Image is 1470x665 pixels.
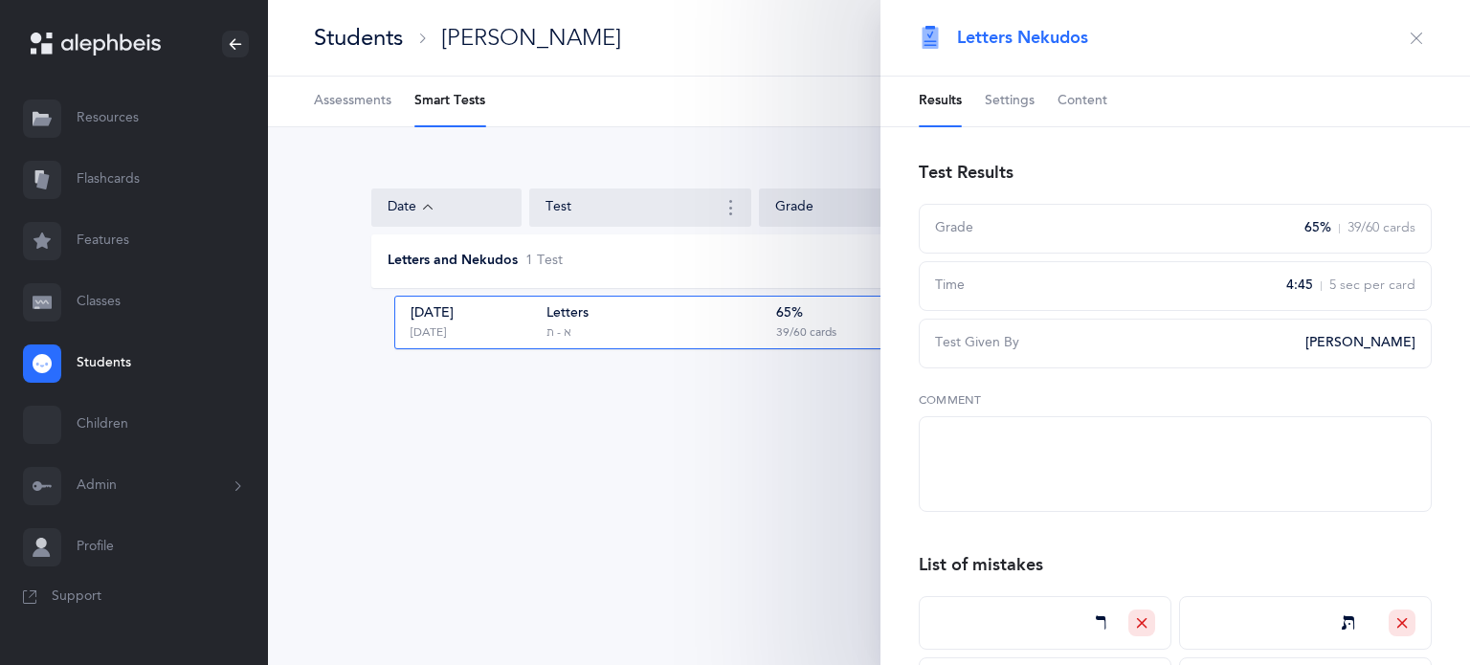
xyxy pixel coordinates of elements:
[1286,277,1313,296] span: 4:45
[388,252,518,271] div: Letters and Nekudos
[388,197,505,218] div: Date
[314,92,391,111] span: Assessments
[776,304,803,323] div: 65%
[919,161,1013,185] div: Test Results
[525,252,563,271] span: 1 Test
[985,92,1035,111] span: Settings
[1096,608,1109,639] span: ר
[919,391,1432,409] label: Comment
[1304,219,1331,238] span: 65%
[411,304,454,323] div: [DATE]
[546,325,571,341] div: א - ת
[1329,277,1415,296] span: 5 sec per card
[935,277,1275,296] div: Time
[1058,92,1107,111] span: Content
[935,334,1294,353] div: Test Given By
[919,553,1043,577] div: List of mistakes
[1305,334,1415,353] span: [PERSON_NAME]
[1342,608,1370,639] span: תּ
[935,219,1293,238] div: Grade
[776,325,836,341] div: 39/60 cards
[411,325,446,341] div: [DATE]
[546,196,743,219] div: Test
[546,304,589,323] div: Letters
[52,587,101,607] span: Support
[1347,219,1415,238] span: 39/60 cards
[314,22,403,54] div: Students
[957,26,1088,50] span: Letters Nekudos
[1374,569,1447,642] iframe: Drift Widget Chat Controller
[441,22,621,54] div: [PERSON_NAME]
[775,198,893,217] div: Grade
[314,77,391,126] a: Assessments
